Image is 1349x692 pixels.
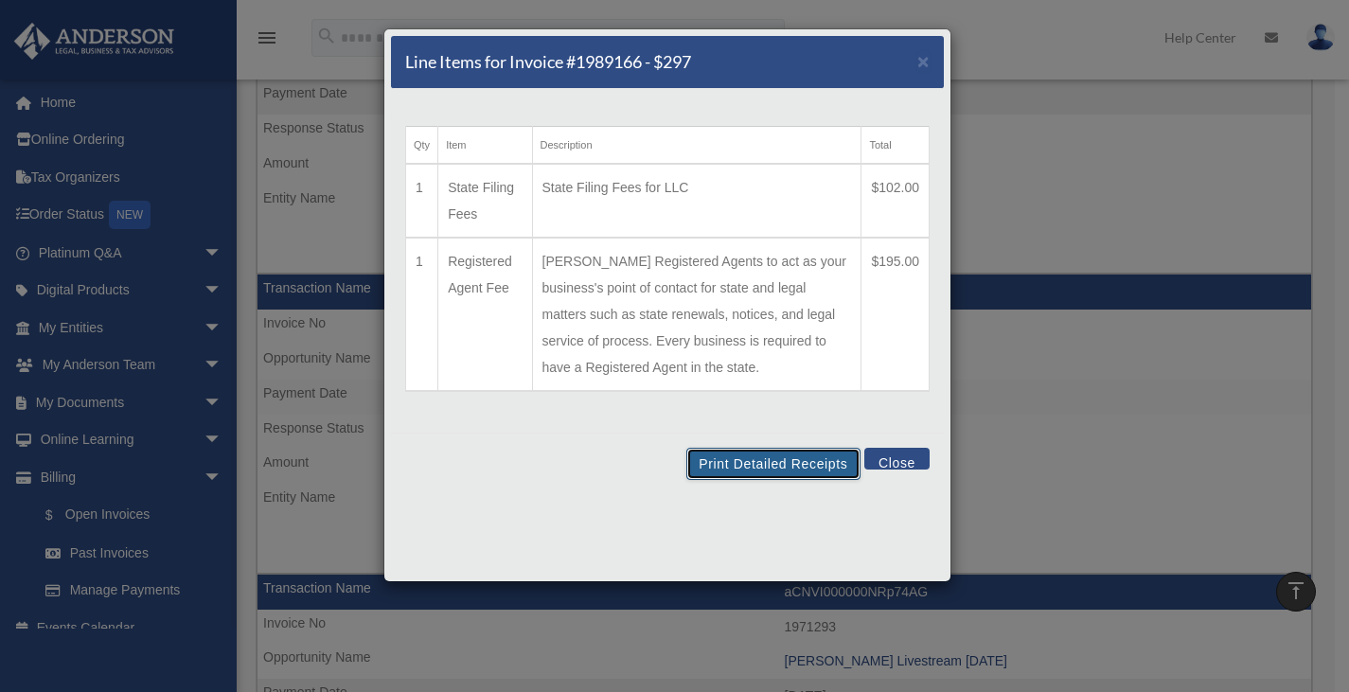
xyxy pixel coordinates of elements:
td: $102.00 [861,164,930,238]
button: Close [917,51,930,71]
span: × [917,50,930,72]
button: Close [864,448,930,470]
th: Qty [406,127,438,165]
td: 1 [406,238,438,391]
td: $195.00 [861,238,930,391]
th: Total [861,127,930,165]
td: State Filing Fees for LLC [532,164,861,238]
td: State Filing Fees [438,164,532,238]
td: [PERSON_NAME] Registered Agents to act as your business's point of contact for state and legal ma... [532,238,861,391]
th: Item [438,127,532,165]
td: 1 [406,164,438,238]
button: Print Detailed Receipts [686,448,860,480]
h5: Line Items for Invoice #1989166 - $297 [405,50,691,74]
th: Description [532,127,861,165]
td: Registered Agent Fee [438,238,532,391]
